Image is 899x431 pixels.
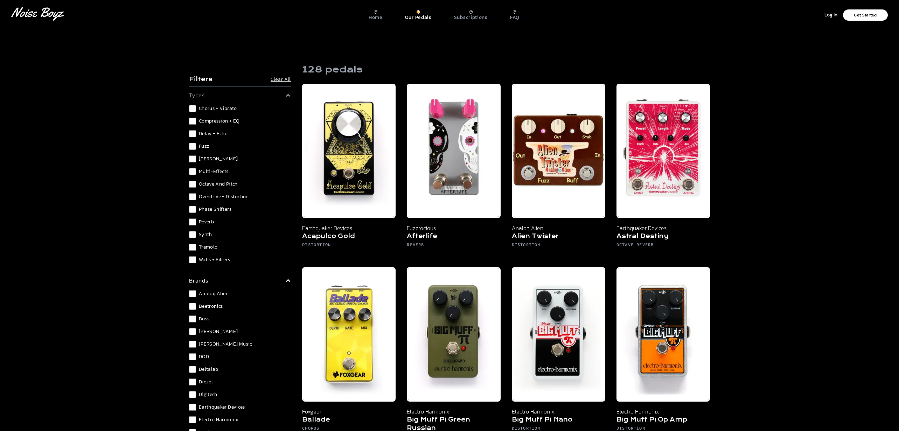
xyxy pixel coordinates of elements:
p: Electro Harmonix [512,407,605,416]
span: Overdrive + Distortion [199,193,249,200]
h6: Reverb [407,242,500,250]
p: Home [369,14,383,21]
span: [PERSON_NAME] Music [199,341,252,348]
a: Earthquaker Devices Astral Destiny Earthquaker Devices Astral Destiny Octave Reverb [616,84,710,256]
input: Synth [189,231,196,238]
img: Foxgear Ballade pedal from Noise Boyz [302,267,396,402]
input: Diezel [189,378,196,385]
h5: Astral Destiny [616,232,710,242]
input: Analog Alien [189,290,196,297]
input: [PERSON_NAME] Music [189,341,196,348]
p: Subscriptions [454,14,488,21]
summary: types [189,91,291,99]
p: Foxgear [302,407,396,416]
img: Fuzzrocious Afterlife [407,84,500,218]
p: FAQ [510,14,520,21]
h6: Distortion [302,242,396,250]
span: Wahs + Filters [199,256,230,263]
summary: brands [189,276,291,285]
p: Electro Harmonix [407,407,500,416]
span: Electro Harmonix [199,416,238,423]
p: Log In [824,11,837,19]
h5: Alien Twister [512,232,605,242]
a: Analog Alien Alien Twister Analog Alien Alien Twister Distortion [512,84,605,256]
p: types [189,91,205,99]
span: Diezel [199,378,213,385]
span: DOD [199,353,209,360]
span: Octave and Pitch [199,181,238,188]
p: brands [189,276,208,285]
img: Electro Harmonix Big Muff Pi Op Amp - Noise Boyz [616,267,710,402]
a: Earthquaker Devices Acapulco Gold Earthquaker Devices Acapulco Gold Distortion [302,84,396,256]
h1: 128 pedals [302,64,363,75]
span: Beetronics [199,303,223,310]
span: Multi-Effects [199,168,229,175]
span: Reverb [199,218,214,225]
input: Fuzz [189,143,196,150]
span: Earthquaker Devices [199,404,245,411]
img: Electro Harmonix Big Muff Pi - Noise Boyz [512,267,605,402]
input: Deltalab [189,366,196,373]
input: Multi-Effects [189,168,196,175]
span: Compression + EQ [199,118,240,125]
h6: Distortion [512,242,605,250]
p: Analog Alien [512,224,605,232]
input: Phase Shifters [189,206,196,213]
p: Fuzzrocious [407,224,500,232]
input: Overdrive + Distortion [189,193,196,200]
input: Chorus + Vibrato [189,105,196,112]
input: Boss [189,315,196,322]
span: Phase Shifters [199,206,231,213]
input: Electro Harmonix [189,416,196,423]
span: Analog Alien [199,290,229,297]
h5: Acapulco Gold [302,232,396,242]
button: Clear All [271,76,291,83]
input: Wahs + Filters [189,256,196,263]
p: Get Started [854,13,877,17]
a: FAQ [510,7,520,21]
span: Chorus + Vibrato [199,105,237,112]
input: [PERSON_NAME] [189,328,196,335]
h4: Filters [189,75,212,84]
input: Earthquaker Devices [189,404,196,411]
input: Compression + EQ [189,118,196,125]
input: Beetronics [189,303,196,310]
a: Our Pedals [405,7,432,21]
h5: Big Muff Pi Op Amp [616,416,710,425]
h5: Big Muff Pi Nano [512,416,605,425]
h5: Ballade [302,416,396,425]
a: Fuzzrocious Afterlife Fuzzrocious Afterlife Reverb [407,84,500,256]
span: Fuzz [199,143,209,150]
input: Octave and Pitch [189,181,196,188]
h6: Octave Reverb [616,242,710,250]
span: Deltalab [199,366,218,373]
span: Tremolo [199,244,217,251]
span: Boss [199,315,209,322]
p: Earthquaker Devices [616,224,710,232]
input: Digitech [189,391,196,398]
span: [PERSON_NAME] [199,328,238,335]
h5: Afterlife [407,232,500,242]
img: Earthquaker Devices Acapulco Gold [302,84,396,218]
button: Get Started [843,9,888,21]
span: Synth [199,231,212,238]
img: Analog Alien Alien Twister [512,84,605,218]
span: Delay + Echo [199,130,228,137]
span: [PERSON_NAME] [199,155,238,162]
p: Our Pedals [405,14,432,21]
input: Delay + Echo [189,130,196,137]
a: Subscriptions [454,7,488,21]
input: Tremolo [189,244,196,251]
p: Earthquaker Devices [302,224,396,232]
input: Reverb [189,218,196,225]
img: Earthquaker Devices Astral Destiny [616,84,710,218]
span: Digitech [199,391,217,398]
p: Electro Harmonix [616,407,710,416]
input: [PERSON_NAME] [189,155,196,162]
a: Home [369,7,383,21]
input: DOD [189,353,196,360]
img: Electro Harmonix Big Muff Pi Green Russian - Noise Boyz [407,267,500,402]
